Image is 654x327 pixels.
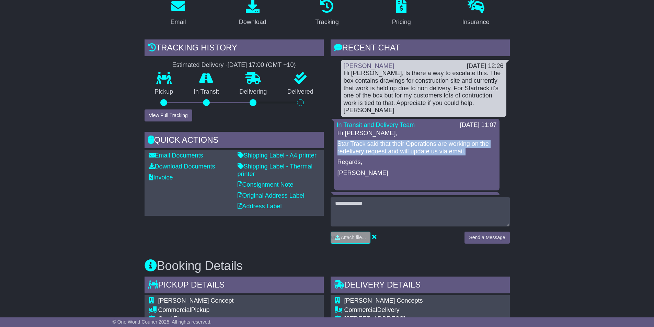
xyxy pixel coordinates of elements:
button: View Full Tracking [145,109,192,121]
div: Tracking history [145,39,324,58]
p: [PERSON_NAME] [337,170,496,177]
a: Download Documents [149,163,215,170]
a: Shipping Label - Thermal printer [238,163,313,177]
div: Pricing [392,17,411,27]
div: Insurance [462,17,490,27]
a: In Transit and Delivery Team [337,195,415,202]
button: Send a Message [464,232,509,244]
span: [PERSON_NAME] Concepts [344,297,423,304]
p: Hi [PERSON_NAME], [337,130,496,137]
span: Commercial [158,306,191,313]
div: Hi [PERSON_NAME], Is there a way to escalate this. The box contains drawings for construction sit... [344,70,504,114]
div: Grnd Flr [158,315,314,323]
a: [PERSON_NAME] [344,62,394,69]
a: Consignment Note [238,181,294,188]
a: In Transit and Delivery Team [337,121,415,128]
div: Pickup Details [145,277,324,295]
a: Original Address Label [238,192,305,199]
div: Download [239,17,266,27]
p: Delivered [277,88,324,96]
div: [DATE] 12:26 [467,62,504,70]
p: In Transit [183,88,229,96]
div: Quick Actions [145,132,324,150]
div: [DATE] 11:07 [460,121,497,129]
p: Star Track said that their Operations are working on the redelivery request and will update us vi... [337,140,496,155]
a: Address Label [238,203,282,210]
div: [DATE] 17:00 (GMT +10) [228,61,296,69]
a: Shipping Label - A4 printer [238,152,317,159]
span: [PERSON_NAME] Concept [158,297,234,304]
div: Email [170,17,186,27]
h3: Booking Details [145,259,510,273]
div: RECENT CHAT [331,39,510,58]
a: Email Documents [149,152,203,159]
div: Delivery Details [331,277,510,295]
p: Pickup [145,88,184,96]
p: Regards, [337,159,496,166]
div: Tracking [315,17,339,27]
div: Estimated Delivery - [145,61,324,69]
div: Delivery [344,306,500,314]
span: Commercial [344,306,377,313]
div: [DATE] 10:53 [460,195,497,202]
a: Invoice [149,174,173,181]
div: Pickup [158,306,314,314]
div: [STREET_ADDRESS] [344,315,500,323]
p: Delivering [229,88,277,96]
span: © One World Courier 2025. All rights reserved. [113,319,212,325]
